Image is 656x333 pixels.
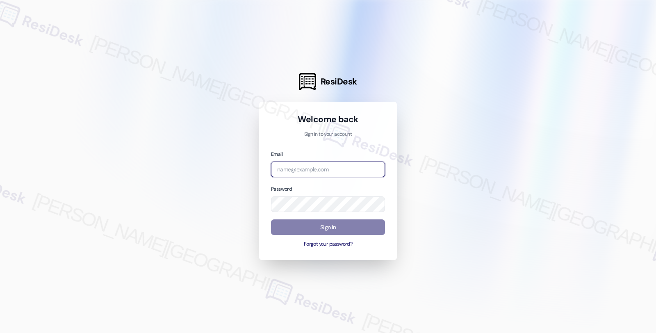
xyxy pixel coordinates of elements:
label: Password [271,186,292,192]
p: Sign in to your account [271,131,385,138]
button: Sign In [271,219,385,235]
button: Forgot your password? [271,241,385,248]
img: ResiDesk Logo [299,73,316,90]
input: name@example.com [271,162,385,178]
h1: Welcome back [271,114,385,125]
span: ResiDesk [321,76,357,87]
label: Email [271,151,282,157]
